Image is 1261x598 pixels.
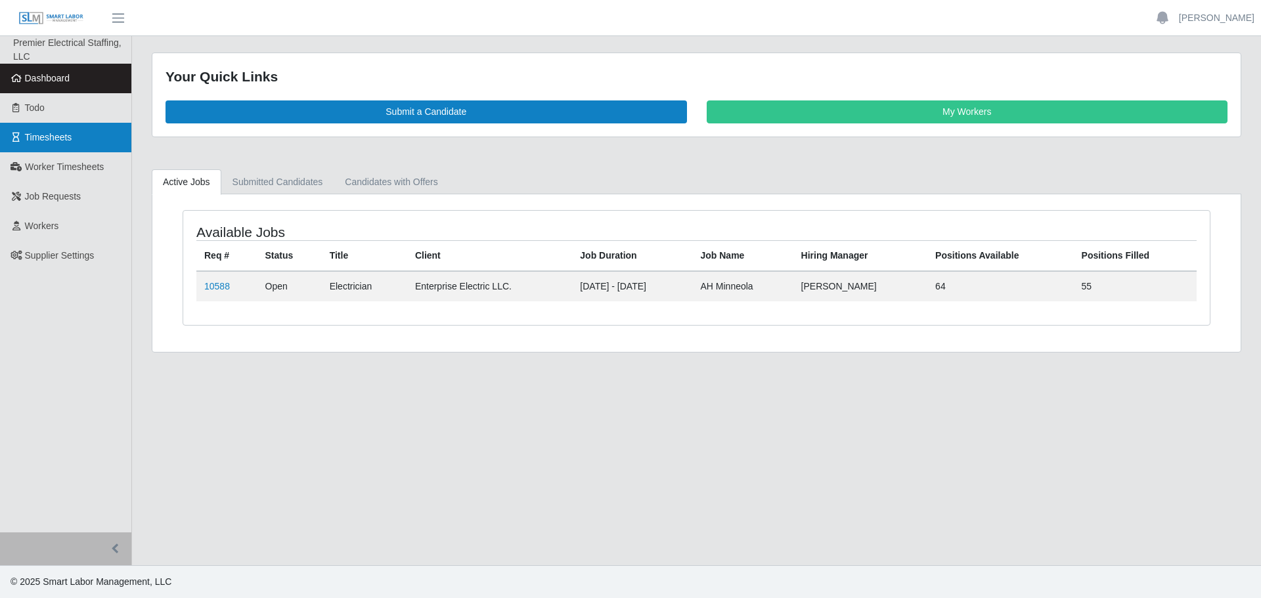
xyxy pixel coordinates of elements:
th: Hiring Manager [793,240,928,271]
span: Worker Timesheets [25,161,104,172]
h4: Available Jobs [196,224,602,240]
a: 10588 [204,281,230,291]
span: Premier Electrical Staffing, LLC [13,37,122,62]
a: Active Jobs [152,169,221,195]
a: Candidates with Offers [334,169,449,195]
th: Job Duration [572,240,692,271]
a: Submit a Candidate [166,100,687,123]
td: [DATE] - [DATE] [572,271,692,301]
a: Submitted Candidates [221,169,334,195]
th: Req # [196,240,257,271]
span: Job Requests [25,191,81,202]
th: Title [322,240,407,271]
th: Positions Filled [1074,240,1197,271]
td: Enterprise Electric LLC. [407,271,572,301]
img: SLM Logo [18,11,84,26]
td: 64 [927,271,1073,301]
a: My Workers [707,100,1228,123]
span: Timesheets [25,132,72,142]
th: Client [407,240,572,271]
span: Todo [25,102,45,113]
span: Dashboard [25,73,70,83]
span: Supplier Settings [25,250,95,261]
a: [PERSON_NAME] [1179,11,1254,25]
td: 55 [1074,271,1197,301]
th: Job Name [692,240,793,271]
span: © 2025 Smart Labor Management, LLC [11,576,171,587]
th: Status [257,240,322,271]
td: Electrician [322,271,407,301]
td: Open [257,271,322,301]
span: Workers [25,221,59,231]
div: Your Quick Links [166,66,1228,87]
th: Positions Available [927,240,1073,271]
td: [PERSON_NAME] [793,271,928,301]
td: AH Minneola [692,271,793,301]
